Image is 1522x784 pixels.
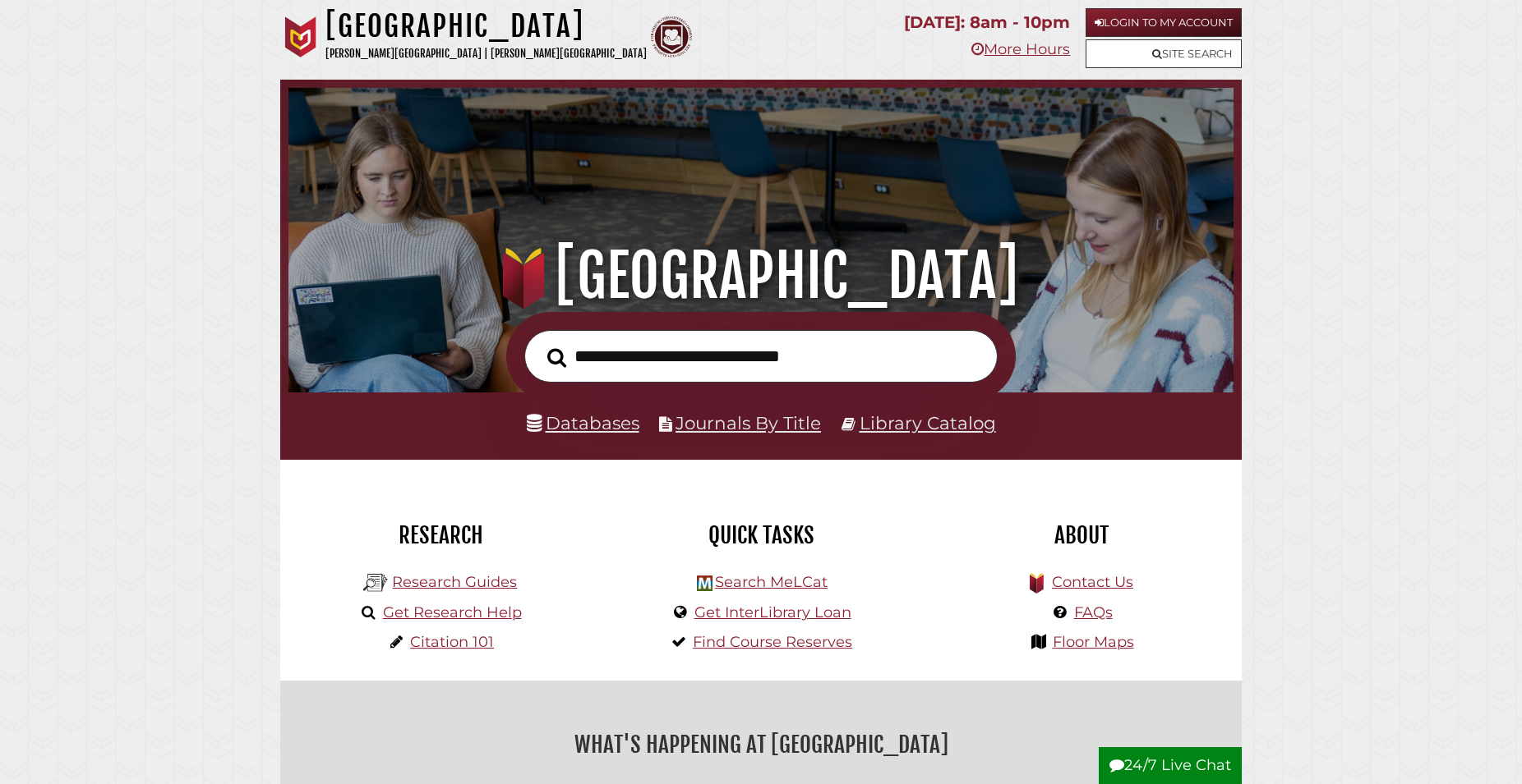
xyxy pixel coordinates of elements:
a: Find Course Reserves [693,633,852,651]
h2: Quick Tasks [613,521,909,549]
h2: What's Happening at [GEOGRAPHIC_DATA] [293,726,1229,763]
a: Citation 101 [410,633,494,651]
a: Get InterLibrary Loan [694,603,851,621]
a: FAQs [1074,603,1113,621]
a: Site Search [1086,39,1242,68]
p: [PERSON_NAME][GEOGRAPHIC_DATA] | [PERSON_NAME][GEOGRAPHIC_DATA] [325,44,647,63]
a: Journals By Title [676,412,821,433]
button: Search [539,343,574,373]
a: Contact Us [1052,573,1133,591]
p: [DATE]: 8am - 10pm [904,8,1070,37]
h1: [GEOGRAPHIC_DATA] [311,240,1211,312]
a: Search MeLCat [715,573,828,591]
img: Hekman Library Logo [363,571,388,595]
a: More Hours [971,40,1070,58]
a: Get Research Help [383,603,522,621]
h2: Research [293,521,588,549]
img: Hekman Library Logo [697,575,713,591]
h2: About [934,521,1229,549]
a: Floor Maps [1053,633,1134,651]
img: Calvin Theological Seminary [651,16,692,57]
a: Databases [527,412,639,433]
a: Login to My Account [1086,8,1242,37]
h1: [GEOGRAPHIC_DATA] [325,8,647,44]
i: Search [547,347,566,368]
a: Library Catalog [860,412,996,433]
a: Research Guides [392,573,517,591]
img: Calvin University [280,16,321,57]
